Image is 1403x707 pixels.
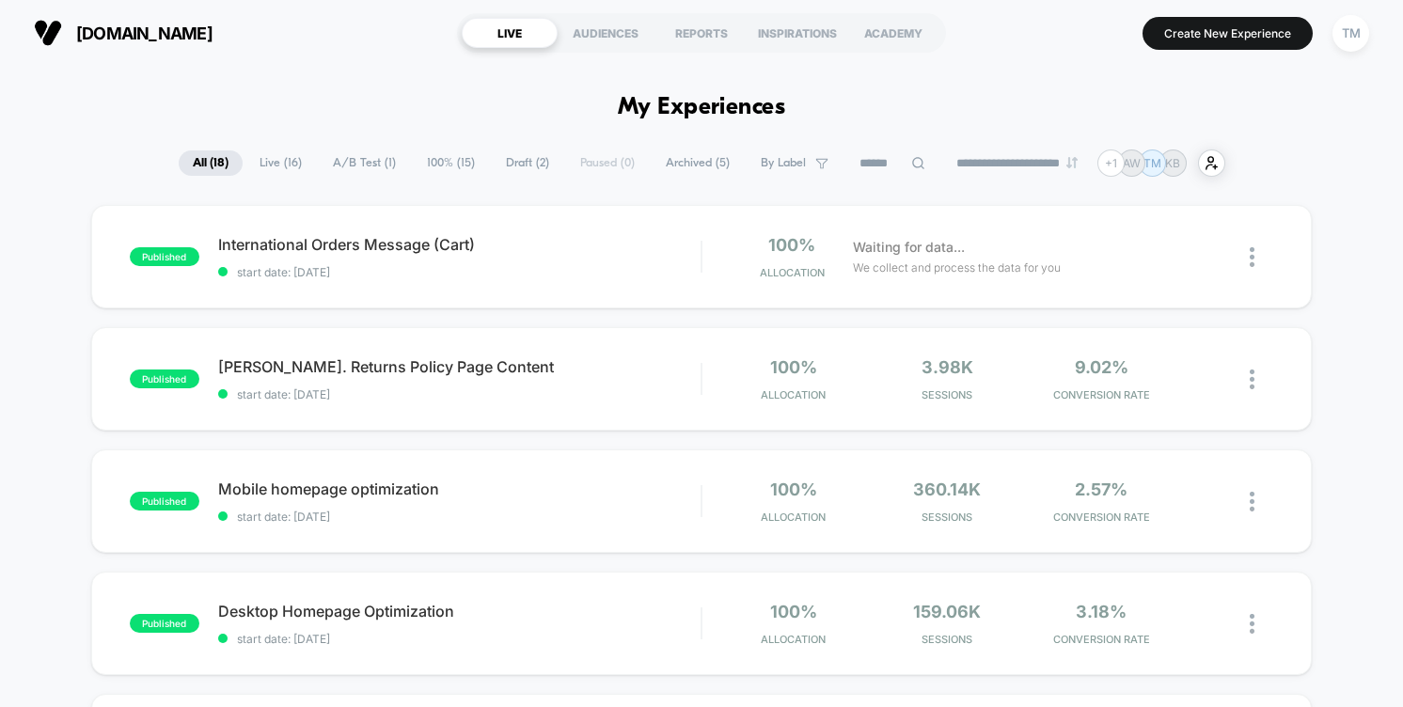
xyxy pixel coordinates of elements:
[875,633,1020,646] span: Sessions
[875,511,1020,524] span: Sessions
[768,235,815,255] span: 100%
[1075,479,1127,499] span: 2.57%
[76,24,213,43] span: [DOMAIN_NAME]
[218,357,701,376] span: [PERSON_NAME]. Returns Policy Page Content
[319,150,410,176] span: A/B Test ( 1 )
[761,511,826,524] span: Allocation
[853,259,1061,276] span: We collect and process the data for you
[1123,156,1141,170] p: AW
[218,479,701,498] span: Mobile homepage optimization
[28,18,218,48] button: [DOMAIN_NAME]
[770,357,817,377] span: 100%
[760,266,825,279] span: Allocation
[1327,14,1375,53] button: TM
[654,18,749,48] div: REPORTS
[1097,149,1125,177] div: + 1
[1143,156,1161,170] p: TM
[761,156,806,170] span: By Label
[413,150,489,176] span: 100% ( 15 )
[770,602,817,621] span: 100%
[218,602,701,621] span: Desktop Homepage Optimization
[875,388,1020,401] span: Sessions
[1029,388,1174,401] span: CONVERSION RATE
[853,237,965,258] span: Waiting for data...
[558,18,654,48] div: AUDIENCES
[1029,511,1174,524] span: CONVERSION RATE
[749,18,845,48] div: INSPIRATIONS
[913,479,981,499] span: 360.14k
[130,247,199,266] span: published
[922,357,973,377] span: 3.98k
[218,235,701,254] span: International Orders Message (Cart)
[130,492,199,511] span: published
[34,19,62,47] img: Visually logo
[761,388,826,401] span: Allocation
[913,602,981,621] span: 159.06k
[130,614,199,633] span: published
[218,510,701,524] span: start date: [DATE]
[845,18,941,48] div: ACADEMY
[462,18,558,48] div: LIVE
[1066,157,1078,168] img: end
[218,265,701,279] span: start date: [DATE]
[770,479,817,499] span: 100%
[1250,614,1254,634] img: close
[1250,247,1254,267] img: close
[618,94,786,121] h1: My Experiences
[245,150,316,176] span: Live ( 16 )
[652,150,744,176] span: Archived ( 5 )
[218,387,701,401] span: start date: [DATE]
[1165,156,1180,170] p: KB
[218,632,701,646] span: start date: [DATE]
[1076,602,1127,621] span: 3.18%
[130,369,199,388] span: published
[1029,633,1174,646] span: CONVERSION RATE
[179,150,243,176] span: All ( 18 )
[761,633,826,646] span: Allocation
[1075,357,1128,377] span: 9.02%
[1250,492,1254,511] img: close
[1332,15,1369,52] div: TM
[492,150,563,176] span: Draft ( 2 )
[1250,369,1254,389] img: close
[1143,17,1313,50] button: Create New Experience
